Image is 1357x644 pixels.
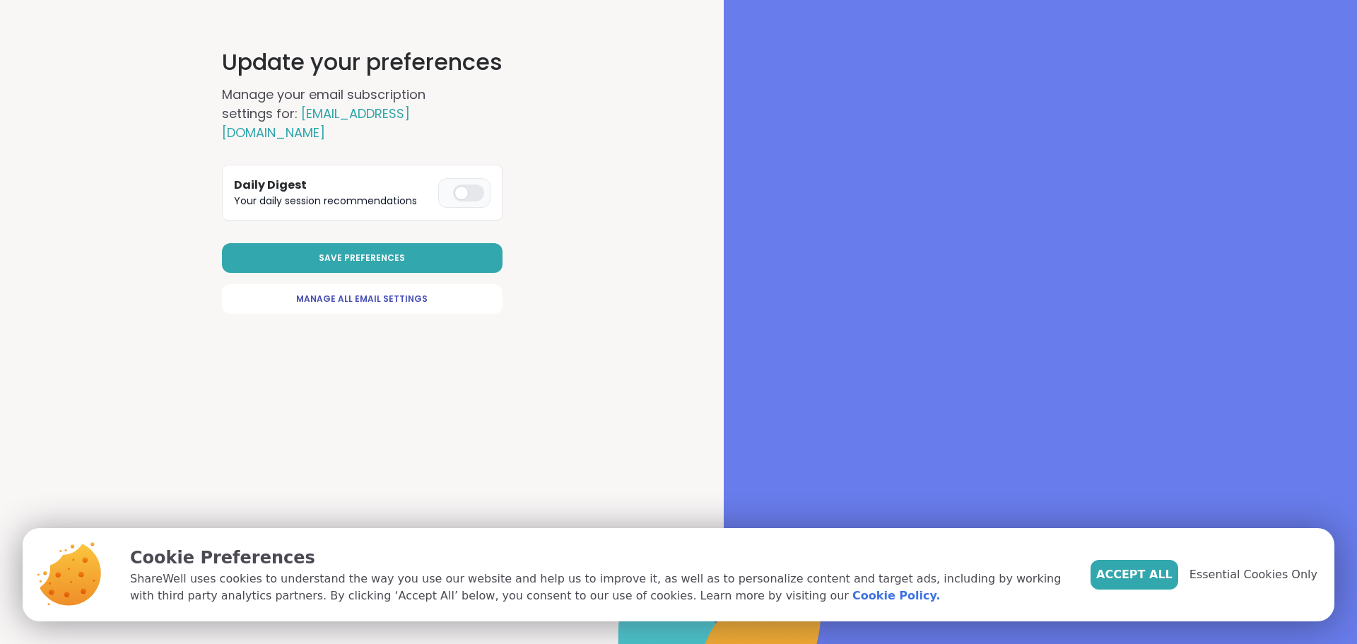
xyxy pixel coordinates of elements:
[234,177,433,194] h3: Daily Digest
[296,293,428,305] span: Manage All Email Settings
[234,194,433,209] p: Your daily session recommendations
[130,545,1068,570] p: Cookie Preferences
[852,587,940,604] a: Cookie Policy.
[1096,566,1173,583] span: Accept All
[1091,560,1178,590] button: Accept All
[319,252,405,264] span: Save Preferences
[222,284,503,314] a: Manage All Email Settings
[222,243,503,273] button: Save Preferences
[1189,566,1317,583] span: Essential Cookies Only
[130,570,1068,604] p: ShareWell uses cookies to understand the way you use our website and help us to improve it, as we...
[222,85,476,142] h2: Manage your email subscription settings for:
[222,105,410,141] span: [EMAIL_ADDRESS][DOMAIN_NAME]
[222,45,503,79] h1: Update your preferences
